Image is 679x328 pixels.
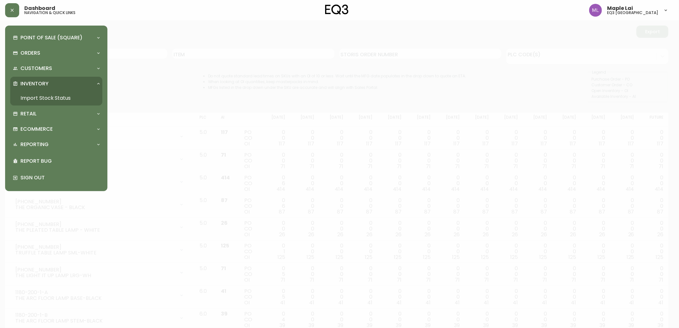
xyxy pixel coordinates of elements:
[10,107,102,121] div: Retail
[10,77,102,91] div: Inventory
[20,126,53,133] p: Ecommerce
[20,50,40,57] p: Orders
[589,4,602,17] img: 61e28cffcf8cc9f4e300d877dd684943
[20,141,49,148] p: Reporting
[10,61,102,75] div: Customers
[10,169,102,186] div: Sign Out
[24,11,75,15] h5: navigation & quick links
[20,110,36,117] p: Retail
[10,137,102,152] div: Reporting
[20,158,100,165] p: Report Bug
[20,34,82,41] p: Point of Sale (Square)
[10,91,102,105] a: Import Stock Status
[20,80,49,87] p: Inventory
[325,4,349,15] img: logo
[10,46,102,60] div: Orders
[24,6,55,11] span: Dashboard
[20,65,52,72] p: Customers
[10,31,102,45] div: Point of Sale (Square)
[10,122,102,136] div: Ecommerce
[607,6,633,11] span: Maple Lai
[20,174,100,181] p: Sign Out
[607,11,658,15] h5: eq3 [GEOGRAPHIC_DATA]
[10,153,102,169] div: Report Bug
